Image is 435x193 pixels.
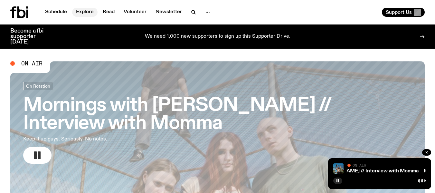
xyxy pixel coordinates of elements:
a: On Rotation [23,82,53,90]
button: Support Us [382,8,425,17]
a: Volunteer [120,8,150,17]
span: On Air [21,61,43,66]
a: Newsletter [152,8,186,17]
p: We need 1,000 new supporters to sign up this Supporter Drive. [145,34,290,40]
span: On Air [353,163,366,167]
a: Schedule [41,8,71,17]
h3: Become a fbi supporter [DATE] [10,28,52,45]
span: Support Us [386,9,412,15]
a: Read [99,8,118,17]
a: Mornings with [PERSON_NAME] // Interview with Momma [282,169,419,174]
span: On Rotation [26,83,50,88]
p: Keep it up guys. Seriously. No notes. [23,135,188,143]
a: Explore [72,8,98,17]
a: Mornings with [PERSON_NAME] // Interview with MommaKeep it up guys. Seriously. No notes. [23,82,412,164]
h3: Mornings with [PERSON_NAME] // Interview with Momma [23,97,412,133]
